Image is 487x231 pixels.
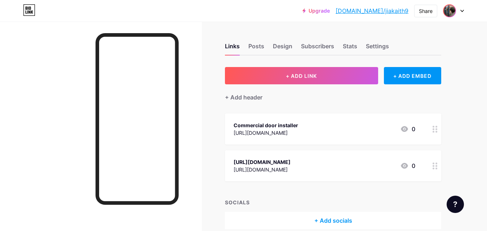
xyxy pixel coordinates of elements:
a: Upgrade [302,8,330,14]
div: + Add header [225,93,262,102]
div: [URL][DOMAIN_NAME] [234,166,291,173]
div: + Add socials [225,212,441,229]
span: + ADD LINK [286,73,317,79]
div: [URL][DOMAIN_NAME] [234,129,298,137]
div: 0 [400,161,415,170]
div: + ADD EMBED [384,67,441,84]
div: Posts [248,42,264,55]
div: Stats [343,42,357,55]
div: 0 [400,125,415,133]
img: jiakaith9 [444,5,455,17]
div: Links [225,42,240,55]
div: Commercial door installer [234,121,298,129]
div: Design [273,42,292,55]
div: Share [419,7,433,15]
div: SOCIALS [225,199,441,206]
div: Subscribers [301,42,334,55]
div: [URL][DOMAIN_NAME] [234,158,291,166]
a: [DOMAIN_NAME]/jiakaith9 [336,6,408,15]
div: Settings [366,42,389,55]
button: + ADD LINK [225,67,378,84]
